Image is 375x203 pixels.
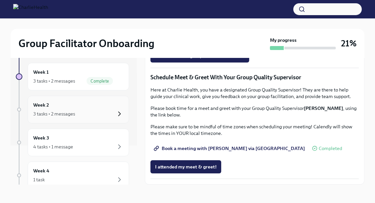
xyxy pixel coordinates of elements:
[33,68,49,76] h6: Week 1
[150,160,221,173] button: I attended my meet & greet!
[150,123,359,137] p: Please make sure to be mindful of time zones when scheduling your meeting! Calendly will show the...
[155,164,217,170] span: I attended my meet & greet!
[150,87,359,100] p: Here at Charlie Health, you have a designated Group Quality Supervisor! They are there to help gu...
[16,162,129,189] a: Week 41 task
[155,145,305,152] span: Book a meeting with [PERSON_NAME] via [GEOGRAPHIC_DATA]
[33,111,75,117] div: 3 tasks • 2 messages
[18,37,154,50] h2: Group Facilitator Onboarding
[341,38,357,49] h3: 21%
[319,146,342,151] span: Completed
[87,79,113,84] span: Complete
[33,134,49,141] h6: Week 3
[33,78,75,84] div: 3 tasks • 2 messages
[16,96,129,123] a: Week 23 tasks • 2 messages
[16,129,129,156] a: Week 34 tasks • 1 message
[33,176,45,183] div: 1 task
[150,142,309,155] a: Book a meeting with [PERSON_NAME] via [GEOGRAPHIC_DATA]
[270,37,297,43] strong: My progress
[304,105,343,111] strong: [PERSON_NAME]
[150,105,359,118] p: Please book time for a meet and greet with your Group Quality Supervisor , using the link below.
[33,167,49,174] h6: Week 4
[33,101,49,109] h6: Week 2
[150,73,359,81] p: Schedule Meet & Greet With Your Group Quality Supervisor
[16,63,129,90] a: Week 13 tasks • 2 messagesComplete
[33,143,73,150] div: 4 tasks • 1 message
[13,4,48,14] img: CharlieHealth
